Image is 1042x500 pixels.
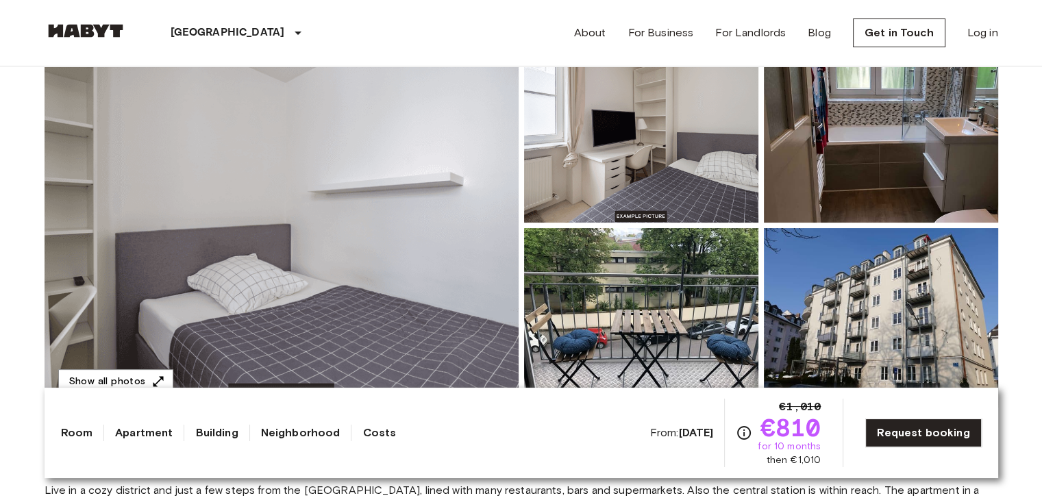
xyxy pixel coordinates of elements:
img: Picture of unit DE-02-002-002-02HF [524,43,758,223]
a: About [574,25,606,41]
svg: Check cost overview for full price breakdown. Please note that discounts apply to new joiners onl... [736,425,752,441]
img: Picture of unit DE-02-002-002-02HF [524,228,758,408]
img: Habyt [45,24,127,38]
a: Log in [967,25,998,41]
span: for 10 months [758,440,821,453]
img: Picture of unit DE-02-002-002-02HF [764,43,998,223]
span: €810 [760,415,821,440]
a: Building [195,425,238,441]
a: For Business [628,25,693,41]
p: [GEOGRAPHIC_DATA] [171,25,285,41]
a: Apartment [115,425,173,441]
a: Request booking [865,418,981,447]
a: Get in Touch [853,18,945,47]
a: Costs [362,425,396,441]
span: then €1,010 [767,453,821,467]
img: Marketing picture of unit DE-02-002-002-02HF [45,43,519,408]
img: Picture of unit DE-02-002-002-02HF [764,228,998,408]
span: From: [650,425,714,440]
a: For Landlords [715,25,786,41]
button: Show all photos [58,369,173,395]
a: Neighborhood [261,425,340,441]
b: [DATE] [678,426,713,439]
a: Room [61,425,93,441]
span: €1,010 [779,399,821,415]
a: Blog [808,25,831,41]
